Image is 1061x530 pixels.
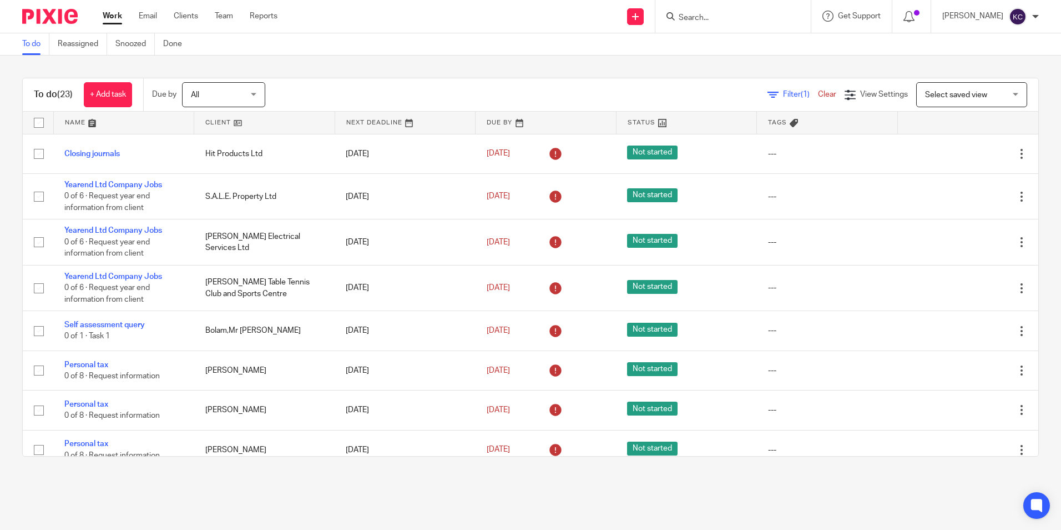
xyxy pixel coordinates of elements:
[627,280,678,294] span: Not started
[487,367,510,374] span: [DATE]
[194,219,335,265] td: [PERSON_NAME] Electrical Services Ltd
[194,351,335,390] td: [PERSON_NAME]
[335,311,476,351] td: [DATE]
[487,406,510,414] span: [DATE]
[860,91,908,98] span: View Settings
[768,148,887,159] div: ---
[22,9,78,24] img: Pixie
[64,440,108,448] a: Personal tax
[115,33,155,55] a: Snoozed
[64,150,120,158] a: Closing journals
[194,134,335,173] td: Hit Products Ltd
[768,119,787,126] span: Tags
[627,442,678,456] span: Not started
[215,11,233,22] a: Team
[335,134,476,173] td: [DATE]
[487,284,510,292] span: [DATE]
[487,150,510,158] span: [DATE]
[627,402,678,416] span: Not started
[768,191,887,202] div: ---
[627,146,678,159] span: Not started
[487,327,510,334] span: [DATE]
[64,372,160,380] span: 0 of 8 · Request information
[84,82,132,107] a: + Add task
[22,33,49,55] a: To do
[768,282,887,293] div: ---
[768,404,887,416] div: ---
[768,237,887,248] div: ---
[768,325,887,336] div: ---
[152,89,176,100] p: Due by
[335,219,476,265] td: [DATE]
[942,11,1003,22] p: [PERSON_NAME]
[335,173,476,219] td: [DATE]
[627,362,678,376] span: Not started
[58,33,107,55] a: Reassigned
[768,365,887,376] div: ---
[194,173,335,219] td: S.A.L.E. Property Ltd
[174,11,198,22] a: Clients
[64,284,150,303] span: 0 of 6 · Request year end information from client
[838,12,881,20] span: Get Support
[335,265,476,311] td: [DATE]
[335,391,476,430] td: [DATE]
[335,430,476,469] td: [DATE]
[250,11,277,22] a: Reports
[64,193,150,212] span: 0 of 6 · Request year end information from client
[64,238,150,258] span: 0 of 6 · Request year end information from client
[64,452,160,459] span: 0 of 8 · Request information
[801,91,810,98] span: (1)
[64,321,145,329] a: Self assessment query
[64,401,108,408] a: Personal tax
[925,91,987,99] span: Select saved view
[335,351,476,390] td: [DATE]
[194,265,335,311] td: [PERSON_NAME] Table Tennis Club and Sports Centre
[64,412,160,420] span: 0 of 8 · Request information
[627,323,678,337] span: Not started
[194,311,335,351] td: Bolam,Mr [PERSON_NAME]
[163,33,190,55] a: Done
[64,227,162,234] a: Yearend Ltd Company Jobs
[103,11,122,22] a: Work
[627,234,678,248] span: Not started
[678,13,777,23] input: Search
[57,90,73,99] span: (23)
[487,238,510,246] span: [DATE]
[768,444,887,456] div: ---
[1009,8,1027,26] img: svg%3E
[191,91,199,99] span: All
[64,181,162,189] a: Yearend Ltd Company Jobs
[487,446,510,454] span: [DATE]
[64,333,110,341] span: 0 of 1 · Task 1
[34,89,73,101] h1: To do
[64,273,162,281] a: Yearend Ltd Company Jobs
[194,391,335,430] td: [PERSON_NAME]
[627,188,678,202] span: Not started
[64,361,108,369] a: Personal tax
[487,192,510,200] span: [DATE]
[783,91,818,98] span: Filter
[818,91,836,98] a: Clear
[139,11,157,22] a: Email
[194,430,335,469] td: [PERSON_NAME]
